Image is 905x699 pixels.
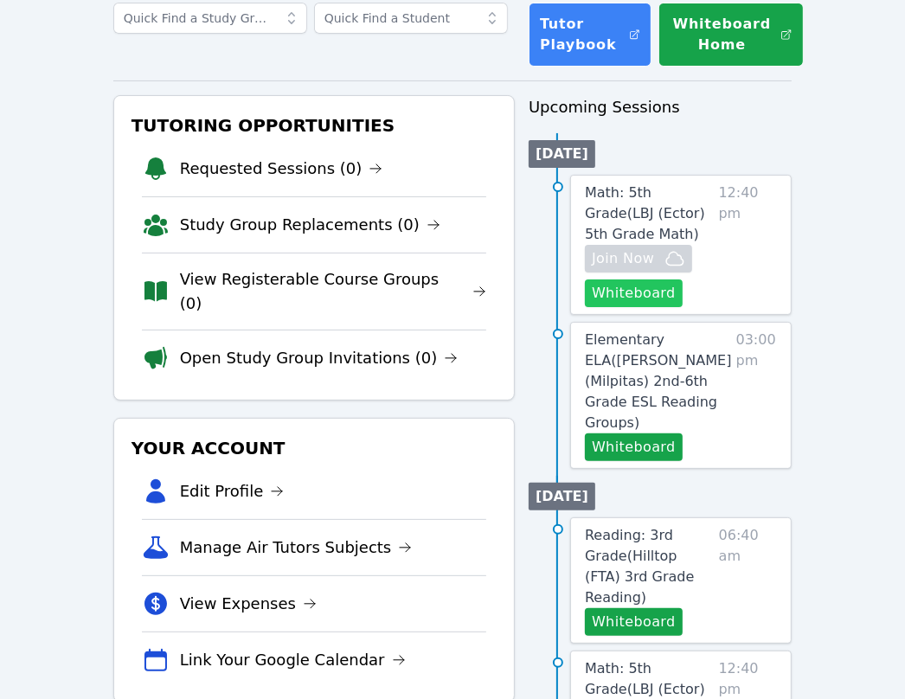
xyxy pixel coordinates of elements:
a: Elementary ELA([PERSON_NAME] (Milpitas) 2nd-6th Grade ESL Reading Groups) [585,330,731,433]
a: Study Group Replacements (0) [180,213,440,237]
a: View Expenses [180,592,317,616]
input: Quick Find a Student [314,3,508,34]
button: Whiteboard [585,279,683,307]
h3: Upcoming Sessions [529,95,792,119]
li: [DATE] [529,483,595,510]
button: Whiteboard [585,608,683,636]
span: 03:00 pm [736,330,778,461]
span: 06:40 am [719,525,777,636]
button: Join Now [585,245,692,273]
button: Whiteboard [585,433,683,461]
input: Quick Find a Study Group [113,3,307,34]
a: Reading: 3rd Grade(Hilltop (FTA) 3rd Grade Reading) [585,525,712,608]
a: View Registerable Course Groups (0) [180,267,486,316]
span: 12:40 pm [719,183,778,307]
a: Manage Air Tutors Subjects [180,535,413,560]
a: Tutor Playbook [529,3,651,67]
h3: Your Account [128,433,500,464]
h3: Tutoring Opportunities [128,110,500,141]
a: Requested Sessions (0) [180,157,383,181]
span: Math: 5th Grade ( LBJ (Ector) 5th Grade Math ) [585,184,705,242]
span: Join Now [592,248,654,269]
a: Edit Profile [180,479,285,503]
button: Whiteboard Home [658,3,804,67]
a: Math: 5th Grade(LBJ (Ector) 5th Grade Math) [585,183,712,245]
li: [DATE] [529,140,595,168]
a: Link Your Google Calendar [180,648,406,672]
span: Elementary ELA ( [PERSON_NAME] (Milpitas) 2nd-6th Grade ESL Reading Groups ) [585,331,732,431]
a: Open Study Group Invitations (0) [180,346,459,370]
span: Reading: 3rd Grade ( Hilltop (FTA) 3rd Grade Reading ) [585,527,694,606]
